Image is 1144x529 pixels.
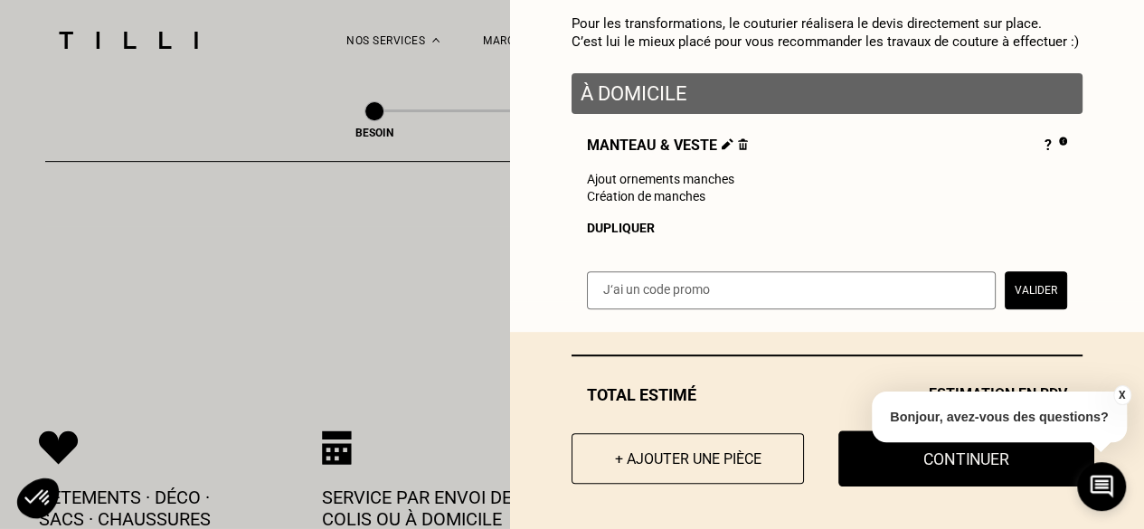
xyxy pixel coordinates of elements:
[1005,271,1067,309] button: Valider
[1112,385,1130,405] button: X
[587,271,996,309] input: J‘ai un code promo
[722,138,733,150] img: Éditer
[587,137,748,156] span: Manteau & veste
[872,392,1127,442] p: Bonjour, avez-vous des questions?
[838,430,1094,486] button: Continuer
[587,172,734,186] span: Ajout ornements manches
[587,189,705,203] span: Création de manches
[738,138,748,150] img: Supprimer
[572,433,804,484] button: + Ajouter une pièce
[581,82,1073,105] p: À domicile
[1045,137,1067,156] div: ?
[587,221,1067,235] div: Dupliquer
[572,385,1083,404] div: Total estimé
[1059,137,1067,146] img: Pourquoi le prix est indéfini ?
[572,14,1083,51] p: Pour les transformations, le couturier réalisera le devis directement sur place. C’est lui le mie...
